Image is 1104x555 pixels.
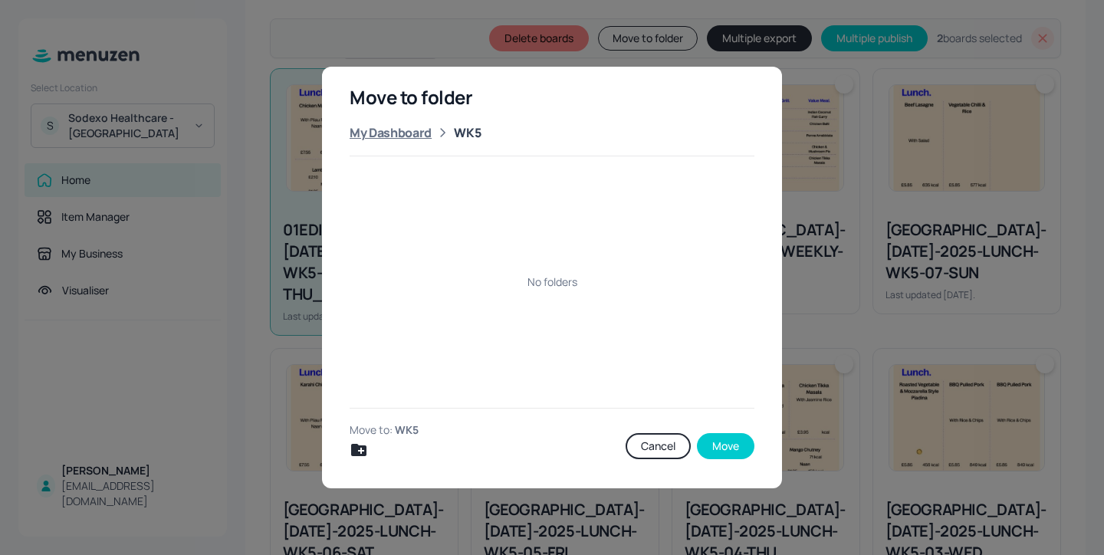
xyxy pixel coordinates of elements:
[350,85,754,110] div: Move to folder
[350,422,619,438] div: Move to:
[454,123,481,142] div: WK5
[697,433,754,459] button: Move
[350,170,754,394] div: No folders
[626,433,691,459] button: Cancel
[350,441,368,459] svg: Create new folder
[395,422,419,437] span: WK5
[350,123,432,142] div: My Dashboard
